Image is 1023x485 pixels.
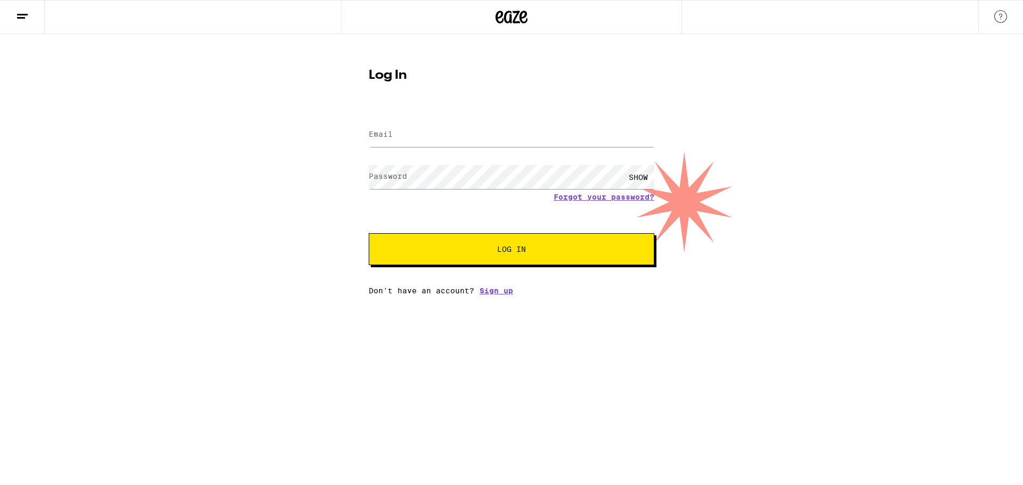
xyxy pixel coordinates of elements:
[554,193,654,201] a: Forgot your password?
[369,130,393,138] label: Email
[369,233,654,265] button: Log In
[369,172,407,180] label: Password
[369,286,654,295] div: Don't have an account?
[369,123,654,147] input: Email
[622,165,654,189] div: SHOW
[369,69,654,82] h1: Log In
[497,245,526,253] span: Log In
[480,286,513,295] a: Sign up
